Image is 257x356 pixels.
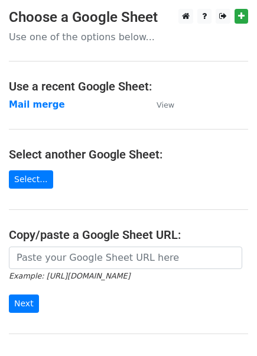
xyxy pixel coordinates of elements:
[9,79,248,93] h4: Use a recent Google Sheet:
[157,101,174,109] small: View
[9,31,248,43] p: Use one of the options below...
[9,294,39,313] input: Next
[9,99,65,110] a: Mail merge
[9,247,242,269] input: Paste your Google Sheet URL here
[9,9,248,26] h3: Choose a Google Sheet
[9,170,53,189] a: Select...
[9,271,130,280] small: Example: [URL][DOMAIN_NAME]
[9,228,248,242] h4: Copy/paste a Google Sheet URL:
[145,99,174,110] a: View
[9,147,248,161] h4: Select another Google Sheet:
